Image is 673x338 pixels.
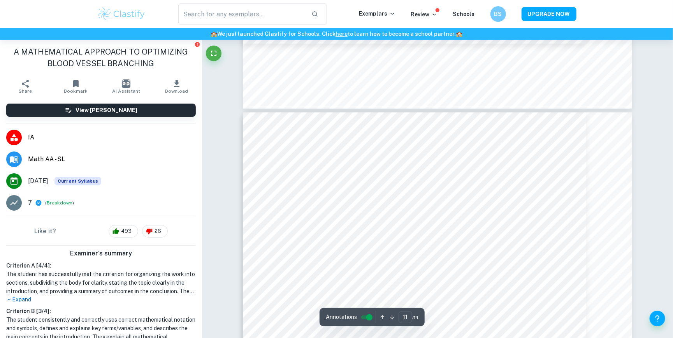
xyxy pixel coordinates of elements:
h6: Criterion A [ 4 / 4 ]: [6,261,196,270]
h6: Like it? [34,227,56,236]
button: AI Assistant [101,76,151,97]
button: UPGRADE NOW [522,7,576,21]
span: ( ) [45,199,74,207]
span: Math AA - SL [28,155,196,164]
button: BS [490,6,506,22]
span: Share [19,88,32,94]
button: Download [151,76,202,97]
input: Search for any exemplars... [178,3,306,25]
h6: Criterion B [ 3 / 4 ]: [6,307,196,315]
div: 26 [142,225,168,238]
span: Bookmark [64,88,88,94]
h6: We just launched Clastify for Schools. Click to learn how to become a school partner. [2,30,671,38]
p: Expand [6,296,196,304]
img: Clastify logo [97,6,146,22]
img: AI Assistant [122,79,130,88]
span: Annotations [326,313,357,321]
span: Download [165,88,188,94]
button: Help and Feedback [650,311,665,326]
h6: BS [494,10,503,18]
div: This exemplar is based on the current syllabus. Feel free to refer to it for inspiration/ideas wh... [54,177,101,185]
span: [DATE] [28,176,48,186]
h1: The student has successfully met the criterion for organizing the work into sections, subdividing... [6,270,196,296]
span: 26 [150,227,165,235]
p: Exemplars [359,9,395,18]
h6: View [PERSON_NAME] [76,106,137,114]
div: 493 [109,225,138,238]
button: Report issue [195,41,200,47]
a: Schools [453,11,475,17]
h6: Examiner's summary [3,249,199,258]
p: Review [411,10,438,19]
span: 🏫 [456,31,462,37]
button: Fullscreen [206,46,221,61]
span: IA [28,133,196,142]
span: AI Assistant [112,88,140,94]
p: 7 [28,198,32,208]
span: 🏫 [211,31,217,37]
span: Current Syllabus [54,177,101,185]
h1: A MATHEMATICAL APPROACH TO OPTIMIZING BLOOD VESSEL BRANCHING [6,46,196,69]
a: here [336,31,348,37]
button: Breakdown [47,199,72,206]
button: Bookmark [51,76,101,97]
span: / 14 [412,314,418,321]
span: 493 [117,227,136,235]
button: View [PERSON_NAME] [6,104,196,117]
